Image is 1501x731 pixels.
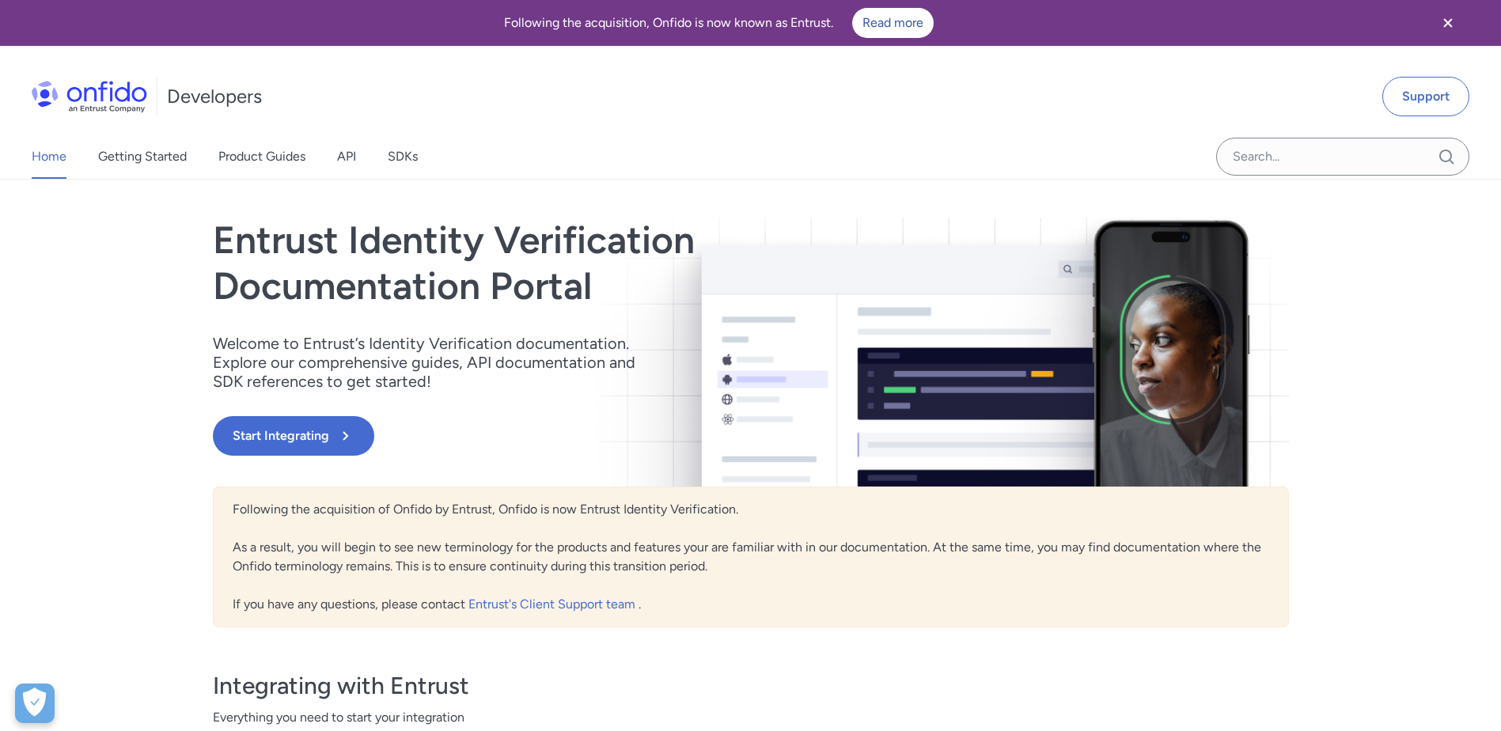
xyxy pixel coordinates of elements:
a: Start Integrating [213,416,966,456]
input: Onfido search input field [1216,138,1469,176]
p: Welcome to Entrust’s Identity Verification documentation. Explore our comprehensive guides, API d... [213,334,656,391]
div: Following the acquisition, Onfido is now known as Entrust. [19,8,1419,38]
h1: Entrust Identity Verification Documentation Portal [213,218,966,309]
img: Onfido Logo [32,81,147,112]
a: Home [32,134,66,179]
h1: Developers [167,84,262,109]
button: Close banner [1419,3,1477,43]
button: Start Integrating [213,416,374,456]
div: Cookie Preferences [15,684,55,723]
svg: Close banner [1438,13,1457,32]
a: Entrust's Client Support team [468,597,639,612]
a: SDKs [388,134,418,179]
a: Support [1382,77,1469,116]
a: Read more [852,8,934,38]
span: Everything you need to start your integration [213,708,1289,727]
a: API [337,134,356,179]
a: Product Guides [218,134,305,179]
h3: Integrating with Entrust [213,670,1289,702]
a: Getting Started [98,134,187,179]
div: Following the acquisition of Onfido by Entrust, Onfido is now Entrust Identity Verification. As a... [213,487,1289,627]
button: Open Preferences [15,684,55,723]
